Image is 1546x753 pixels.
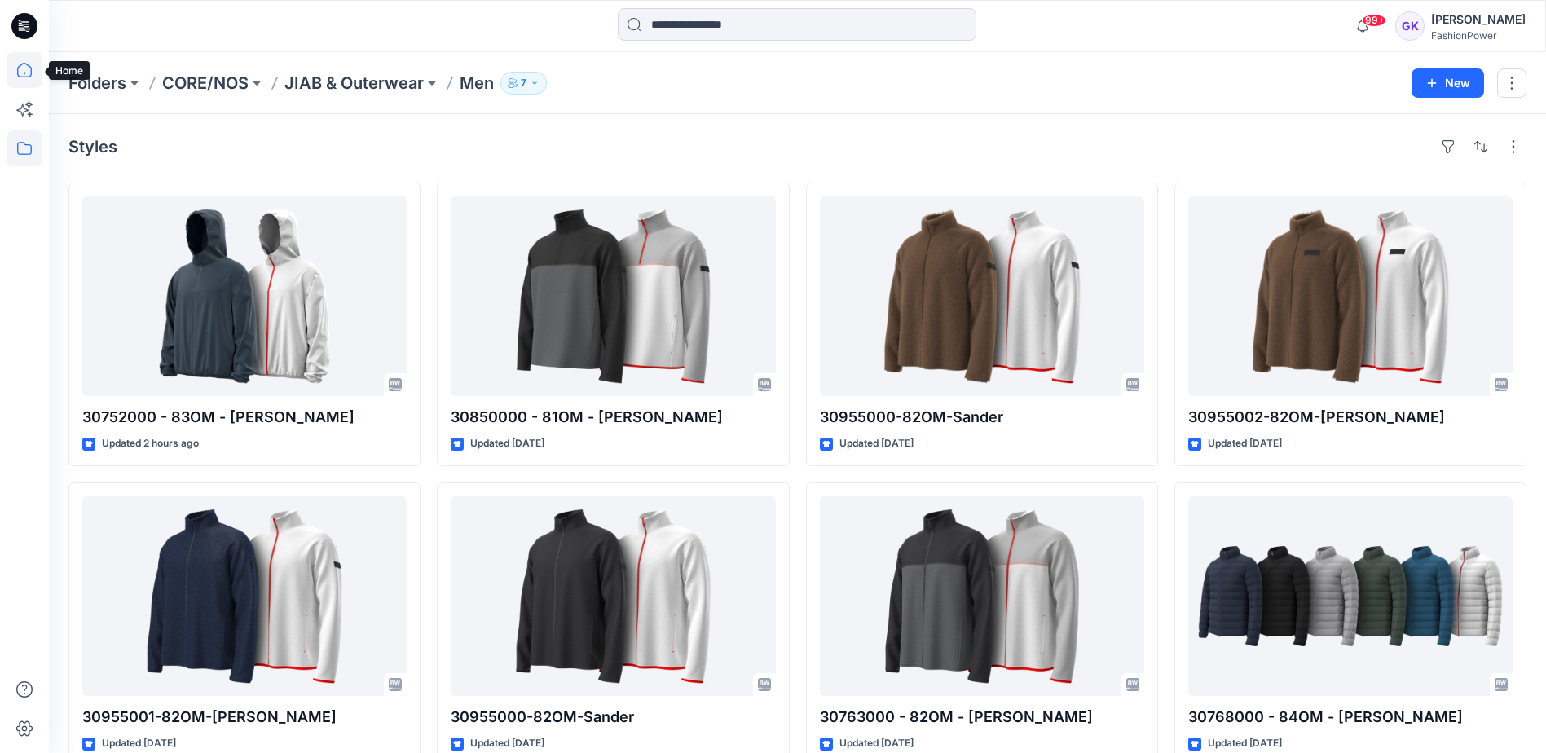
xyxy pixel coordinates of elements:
a: 30763000 - 82OM - Simon [820,496,1144,696]
p: Updated [DATE] [470,435,544,452]
a: 30955000-82OM-Sander [451,496,775,696]
p: Updated [DATE] [1208,735,1282,752]
p: 30955000-82OM-Sander [451,706,775,729]
div: FashionPower [1431,29,1526,42]
p: 30763000 - 82OM - [PERSON_NAME] [820,706,1144,729]
span: 99+ [1362,14,1386,27]
a: 30850000 - 81OM - Spencer [451,196,775,396]
p: 30752000 - 83OM - [PERSON_NAME] [82,406,407,429]
a: 30768000 - 84OM - Nolan [1188,496,1513,696]
p: 30850000 - 81OM - [PERSON_NAME] [451,406,775,429]
h4: Styles [68,137,117,156]
p: Men [460,72,494,95]
a: 30955000-82OM-Sander [820,196,1144,396]
p: Updated [DATE] [1208,435,1282,452]
p: 30955000-82OM-Sander [820,406,1144,429]
p: 7 [521,74,526,92]
p: Updated 2 hours ago [102,435,199,452]
p: Updated [DATE] [102,735,176,752]
a: 30955002-82OM-Sander [1188,196,1513,396]
p: 30768000 - 84OM - [PERSON_NAME] [1188,706,1513,729]
a: CORE/NOS [162,72,249,95]
p: 30955001-82OM-[PERSON_NAME] [82,706,407,729]
button: 7 [500,72,547,95]
a: JIAB & Outerwear [284,72,424,95]
a: 30955001-82OM-Sander [82,496,407,696]
a: Folders [68,72,126,95]
button: New [1412,68,1484,98]
p: Updated [DATE] [839,435,914,452]
div: GK [1395,11,1425,41]
p: Updated [DATE] [839,735,914,752]
div: [PERSON_NAME] [1431,10,1526,29]
p: Updated [DATE] [470,735,544,752]
p: 30955002-82OM-[PERSON_NAME] [1188,406,1513,429]
a: 30752000 - 83OM - Neil [82,196,407,396]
